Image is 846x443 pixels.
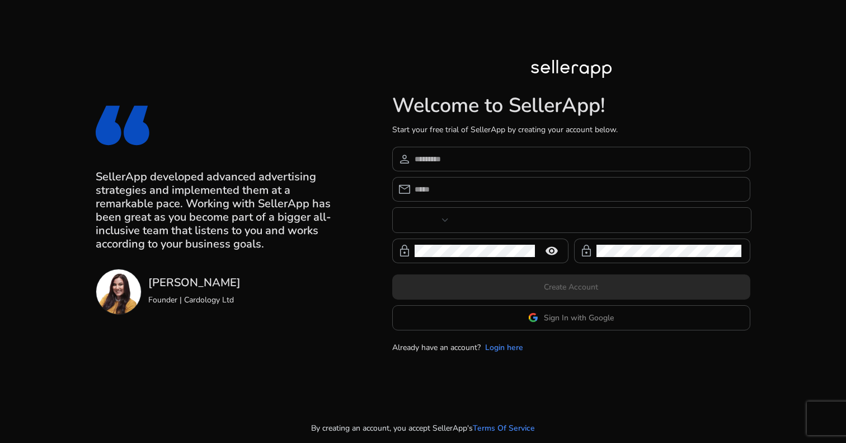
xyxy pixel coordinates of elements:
span: lock [398,244,411,258]
mat-icon: remove_red_eye [538,244,565,258]
a: Terms Of Service [473,422,535,434]
p: Already have an account? [392,342,481,353]
p: Founder | Cardology Ltd [148,294,241,306]
span: lock [580,244,593,258]
p: Start your free trial of SellerApp by creating your account below. [392,124,750,136]
span: email [398,183,411,196]
span: person [398,152,411,166]
h3: SellerApp developed advanced advertising strategies and implemented them at a remarkable pace. Wo... [96,170,335,251]
h1: Welcome to SellerApp! [392,94,750,118]
a: Login here [485,342,523,353]
h3: [PERSON_NAME] [148,276,241,290]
